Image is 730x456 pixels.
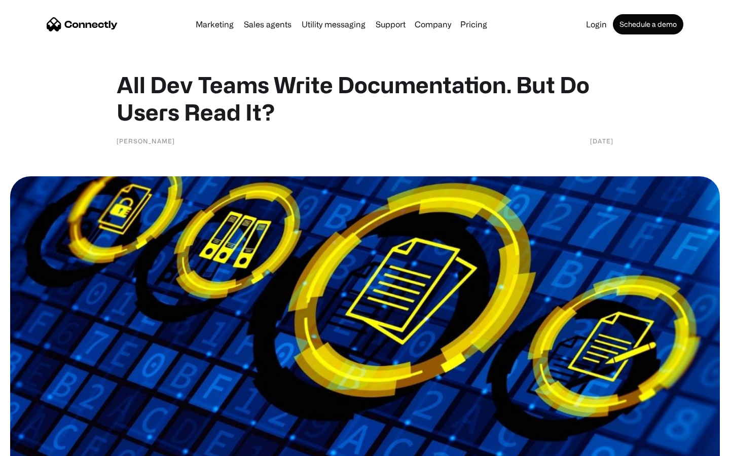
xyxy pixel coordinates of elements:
[590,136,613,146] div: [DATE]
[192,20,238,28] a: Marketing
[10,438,61,452] aside: Language selected: English
[582,20,611,28] a: Login
[117,136,175,146] div: [PERSON_NAME]
[20,438,61,452] ul: Language list
[613,14,683,34] a: Schedule a demo
[415,17,451,31] div: Company
[298,20,370,28] a: Utility messaging
[456,20,491,28] a: Pricing
[117,71,613,126] h1: All Dev Teams Write Documentation. But Do Users Read It?
[240,20,296,28] a: Sales agents
[372,20,410,28] a: Support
